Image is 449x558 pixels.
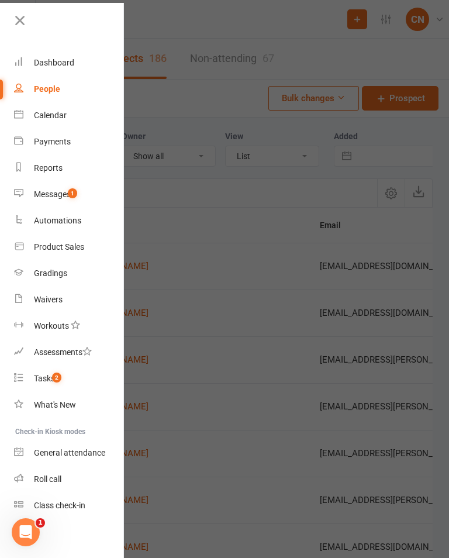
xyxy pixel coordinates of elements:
div: Roll call [34,474,61,484]
div: Dashboard [34,58,74,67]
div: Waivers [34,295,63,304]
div: People [34,84,60,94]
a: Payments [14,129,125,155]
div: Workouts [34,321,69,330]
a: General attendance kiosk mode [14,440,125,466]
a: Class kiosk mode [14,492,125,519]
div: Tasks [34,374,55,383]
a: Dashboard [14,50,125,76]
div: Automations [34,216,81,225]
a: Tasks 2 [14,366,125,392]
a: Roll call [14,466,125,492]
a: People [14,76,125,102]
span: 1 [36,518,45,528]
a: Reports [14,155,125,181]
a: Workouts [14,313,125,339]
a: Assessments [14,339,125,366]
a: What's New [14,392,125,418]
span: 2 [52,373,61,383]
div: Reports [34,163,63,173]
div: Gradings [34,268,67,278]
div: Payments [34,137,71,146]
a: Messages 1 [14,181,125,208]
div: What's New [34,400,76,409]
div: General attendance [34,448,105,457]
a: Automations [14,208,125,234]
span: 1 [68,188,77,198]
div: Product Sales [34,242,84,252]
iframe: Intercom live chat [12,518,40,546]
div: Calendar [34,111,67,120]
div: Assessments [34,347,92,357]
a: Waivers [14,287,125,313]
a: Calendar [14,102,125,129]
div: Class check-in [34,501,85,510]
a: Gradings [14,260,125,287]
div: Messages [34,190,71,199]
a: Product Sales [14,234,125,260]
